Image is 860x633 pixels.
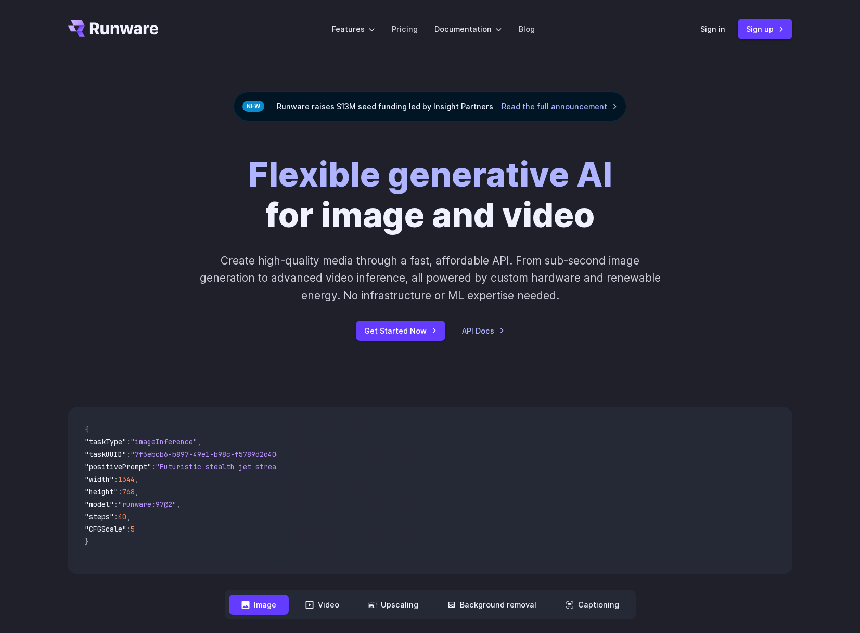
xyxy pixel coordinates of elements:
[462,325,505,337] a: API Docs
[198,252,662,304] p: Create high-quality media through a fast, affordable API. From sub-second image generation to adv...
[332,23,375,35] label: Features
[197,437,201,446] span: ,
[392,23,418,35] a: Pricing
[122,487,135,496] span: 768
[135,487,139,496] span: ,
[114,474,118,484] span: :
[85,537,89,546] span: }
[126,437,131,446] span: :
[156,462,534,471] span: "Futuristic stealth jet streaking through a neon-lit cityscape with glowing purple exhaust"
[519,23,535,35] a: Blog
[118,487,122,496] span: :
[248,154,612,195] strong: Flexible generative AI
[131,450,289,459] span: "7f3ebcb6-b897-49e1-b98c-f5789d2d40d7"
[248,154,612,235] h1: for image and video
[85,437,126,446] span: "taskType"
[85,462,151,471] span: "positivePrompt"
[85,450,126,459] span: "taskUUID"
[68,20,159,37] a: Go to /
[502,100,618,112] a: Read the full announcement
[151,462,156,471] span: :
[85,474,114,484] span: "width"
[118,474,135,484] span: 1344
[131,524,135,534] span: 5
[85,425,89,434] span: {
[85,487,118,496] span: "height"
[126,512,131,521] span: ,
[85,499,114,509] span: "model"
[738,19,792,39] a: Sign up
[435,595,549,615] button: Background removal
[356,595,431,615] button: Upscaling
[126,450,131,459] span: :
[234,91,626,121] div: Runware raises $13M seed funding led by Insight Partners
[85,512,114,521] span: "steps"
[118,512,126,521] span: 40
[700,23,725,35] a: Sign in
[434,23,502,35] label: Documentation
[176,499,181,509] span: ,
[131,437,197,446] span: "imageInference"
[114,512,118,521] span: :
[114,499,118,509] span: :
[293,595,352,615] button: Video
[356,321,445,341] a: Get Started Now
[126,524,131,534] span: :
[553,595,632,615] button: Captioning
[135,474,139,484] span: ,
[229,595,289,615] button: Image
[118,499,176,509] span: "runware:97@2"
[85,524,126,534] span: "CFGScale"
